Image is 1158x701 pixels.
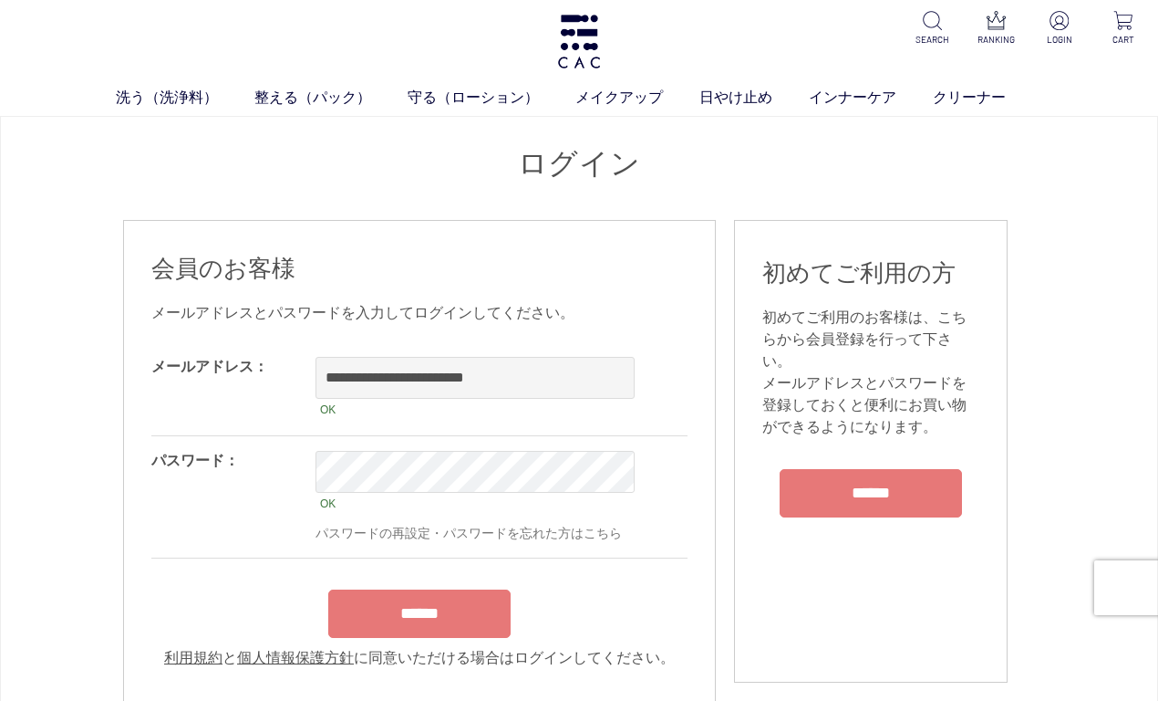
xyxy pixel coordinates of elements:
[315,493,635,515] div: OK
[123,144,1035,183] h1: ログイン
[164,650,222,665] a: 利用規約
[555,15,603,68] img: logo
[151,255,295,282] span: 会員のお客様
[116,87,254,109] a: 洗う（洗浄料）
[912,33,953,47] p: SEARCH
[237,650,354,665] a: 個人情報保護方針
[408,87,575,109] a: 守る（ローション）
[1039,11,1080,47] a: LOGIN
[976,33,1017,47] p: RANKING
[575,87,699,109] a: メイクアップ
[315,399,635,421] div: OK
[699,87,809,109] a: 日やけ止め
[912,11,953,47] a: SEARCH
[762,307,979,438] div: 初めてご利用のお客様は、こちらから会員登録を行って下さい。 メールアドレスとパスワードを登録しておくと便利にお買い物ができるようになります。
[151,647,688,669] div: と に同意いただける場合はログインしてください。
[762,259,956,287] span: 初めてご利用の方
[1039,33,1080,47] p: LOGIN
[151,302,688,324] div: メールアドレスとパスワードを入力してログインしてください。
[151,453,239,468] label: パスワード：
[933,87,1042,109] a: クリーナー
[809,87,933,109] a: インナーケア
[151,359,268,374] label: メールアドレス：
[254,87,408,109] a: 整える（パック）
[1102,33,1143,47] p: CART
[976,11,1017,47] a: RANKING
[1102,11,1143,47] a: CART
[315,526,622,540] a: パスワードの再設定・パスワードを忘れた方はこちら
